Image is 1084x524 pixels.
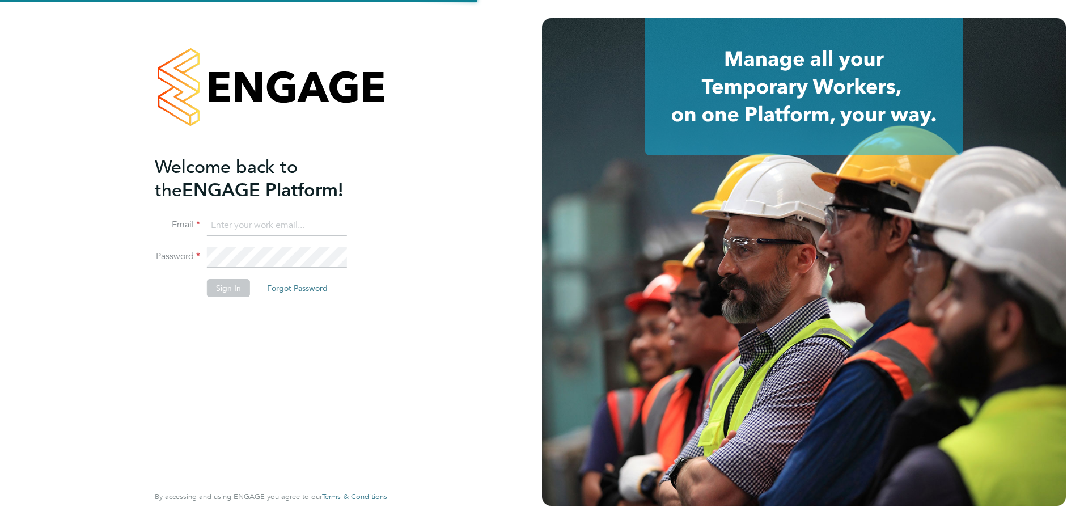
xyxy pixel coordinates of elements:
[207,279,250,297] button: Sign In
[258,279,337,297] button: Forgot Password
[155,251,200,263] label: Password
[207,215,347,236] input: Enter your work email...
[155,155,376,202] h2: ENGAGE Platform!
[155,219,200,231] label: Email
[155,492,387,501] span: By accessing and using ENGAGE you agree to our
[155,156,298,201] span: Welcome back to the
[322,492,387,501] a: Terms & Conditions
[322,492,387,501] span: Terms & Conditions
